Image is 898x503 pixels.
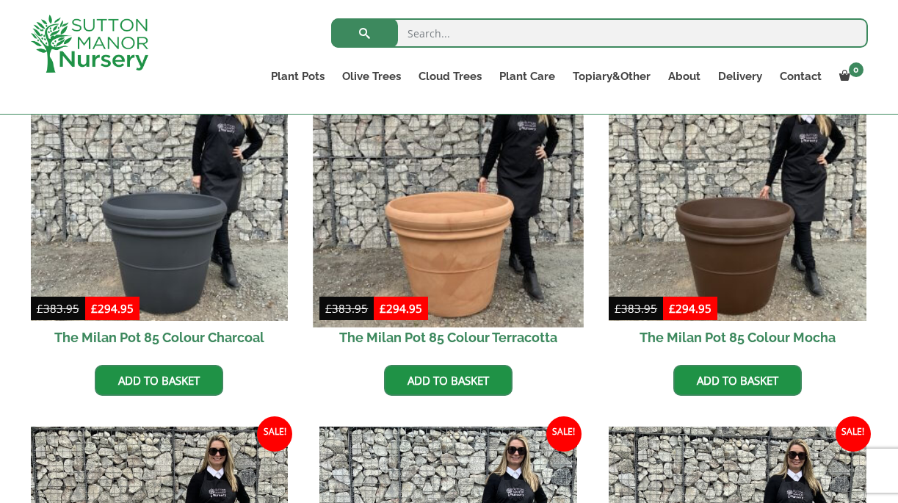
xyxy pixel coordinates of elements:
img: The Milan Pot 85 Colour Charcoal [31,63,289,321]
img: The Milan Pot 85 Colour Terracotta [314,57,584,327]
bdi: 294.95 [91,301,134,316]
h2: The Milan Pot 85 Colour Mocha [609,321,866,354]
input: Search... [331,18,868,48]
bdi: 383.95 [615,301,657,316]
bdi: 294.95 [669,301,711,316]
bdi: 294.95 [380,301,422,316]
h2: The Milan Pot 85 Colour Terracotta [319,321,577,354]
span: £ [37,301,43,316]
a: Sale! The Milan Pot 85 Colour Terracotta [319,63,577,354]
a: 0 [830,66,868,87]
a: Add to basket: “The Milan Pot 85 Colour Mocha” [673,365,802,396]
a: Add to basket: “The Milan Pot 85 Colour Terracotta” [384,365,513,396]
span: £ [91,301,98,316]
a: Sale! The Milan Pot 85 Colour Mocha [609,63,866,354]
span: £ [669,301,676,316]
a: Topiary&Other [564,66,659,87]
a: Delivery [709,66,771,87]
a: About [659,66,709,87]
span: Sale! [257,416,292,452]
span: £ [380,301,386,316]
a: Sale! The Milan Pot 85 Colour Charcoal [31,63,289,354]
a: Plant Care [490,66,564,87]
span: Sale! [836,416,871,452]
img: logo [31,15,148,73]
span: £ [325,301,332,316]
a: Contact [771,66,830,87]
a: Plant Pots [262,66,333,87]
a: Cloud Trees [410,66,490,87]
bdi: 383.95 [325,301,368,316]
a: Olive Trees [333,66,410,87]
h2: The Milan Pot 85 Colour Charcoal [31,321,289,354]
span: 0 [849,62,863,77]
a: Add to basket: “The Milan Pot 85 Colour Charcoal” [95,365,223,396]
bdi: 383.95 [37,301,79,316]
img: The Milan Pot 85 Colour Mocha [609,63,866,321]
span: Sale! [546,416,582,452]
span: £ [615,301,621,316]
